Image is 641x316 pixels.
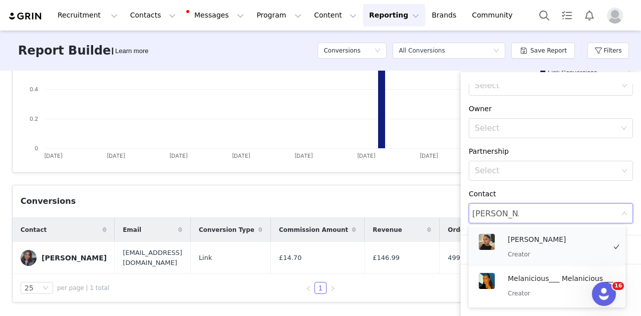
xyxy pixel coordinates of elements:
[587,43,629,59] button: Filters
[199,225,254,234] span: Conversion Type
[44,152,63,159] text: [DATE]
[363,4,425,27] button: Reporting
[21,225,47,234] span: Contact
[592,282,616,306] iframe: Intercom live chat
[327,282,339,294] li: Next Page
[52,4,124,27] button: Recruitment
[399,43,445,58] div: All Conversions
[43,285,49,292] i: icon: down
[556,4,578,27] a: Tasks
[479,273,495,289] img: 99d52989-176e-476e-b76c-efab54667eeb.jpg
[330,285,336,291] i: icon: right
[8,12,43,21] img: grin logo
[621,168,627,175] i: icon: down
[607,8,623,24] img: placeholder-profile.jpg
[57,283,109,292] span: per page | 1 total
[511,43,575,59] button: Save Report
[469,189,633,199] div: Contact
[302,282,314,294] li: Previous Page
[613,244,619,250] i: icon: check
[21,195,76,207] div: Conversions
[113,46,150,56] div: Tooltip anchor
[30,115,38,122] text: 0.2
[475,166,618,176] div: Select
[199,253,212,263] span: Link
[469,146,633,157] div: Partnership
[232,152,250,159] text: [DATE]
[601,8,633,24] button: Profile
[508,249,605,260] p: Creator
[373,253,400,263] span: £146.99
[294,152,313,159] text: [DATE]
[373,225,402,234] span: Revenue
[12,185,629,302] article: Conversions
[508,234,605,245] p: [PERSON_NAME]
[493,48,499,55] i: icon: down
[182,4,250,27] button: Messages
[30,86,38,93] text: 0.4
[305,285,311,291] i: icon: left
[578,4,600,27] button: Notifications
[533,4,555,27] button: Search
[448,253,481,263] span: 49994322
[426,4,465,27] a: Brands
[308,4,363,27] button: Content
[621,125,627,132] i: icon: down
[420,152,438,159] text: [DATE]
[375,48,381,55] i: icon: down
[42,254,107,262] div: [PERSON_NAME]
[315,282,326,293] a: 1
[508,288,613,299] p: Creator
[479,234,495,250] img: 25e76e4f-5759-47b7-907f-a7aeaf65e8ef.jpg
[314,282,327,294] li: 1
[279,225,348,234] span: Commission Amount
[21,250,37,266] img: 6eaa766e-436b-4673-a0f0-a0c15127fb83.jpg
[469,104,633,114] div: Owner
[357,152,376,159] text: [DATE]
[18,42,117,60] h3: Report Builder
[25,282,34,293] div: 25
[279,253,302,263] span: £14.70
[508,273,613,284] p: Melanicious___ Melanicious___
[466,4,523,27] a: Community
[475,81,618,91] div: Select
[324,43,361,58] h5: Conversions
[621,83,627,90] i: icon: down
[107,152,125,159] text: [DATE]
[612,282,624,290] span: 16
[124,4,182,27] button: Contacts
[123,248,182,267] span: [EMAIL_ADDRESS][DOMAIN_NAME]
[169,152,188,159] text: [DATE]
[448,225,474,234] span: Order #
[35,145,38,152] text: 0
[250,4,307,27] button: Program
[21,250,107,266] a: [PERSON_NAME]
[475,123,616,133] div: Select
[123,225,141,234] span: Email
